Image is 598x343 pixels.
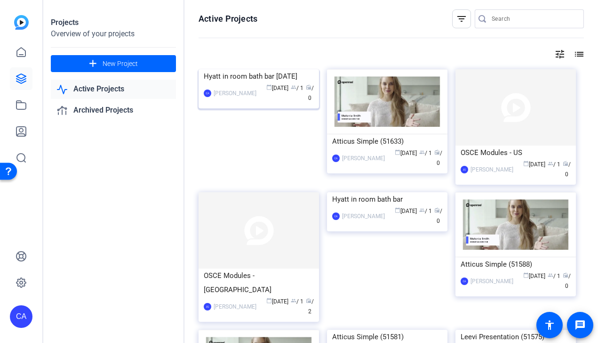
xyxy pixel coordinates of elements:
[434,208,442,224] span: / 0
[306,298,314,315] span: / 2
[395,207,400,213] span: calendar_today
[461,146,571,160] div: OSCE Modules - US
[332,155,340,162] div: CA
[266,298,288,305] span: [DATE]
[563,161,571,178] span: / 0
[332,134,442,148] div: Atticus Simple (51633)
[14,15,29,30] img: blue-gradient.svg
[51,55,176,72] button: New Project
[395,208,417,214] span: [DATE]
[548,272,553,278] span: group
[51,101,176,120] a: Archived Projects
[548,273,560,279] span: / 1
[306,85,314,101] span: / 0
[523,161,545,168] span: [DATE]
[456,13,467,24] mat-icon: filter_list
[523,272,529,278] span: calendar_today
[291,84,296,90] span: group
[51,80,176,99] a: Active Projects
[214,89,256,98] div: [PERSON_NAME]
[554,49,566,60] mat-icon: tune
[332,212,340,220] div: CA
[492,13,576,24] input: Search
[87,58,99,70] mat-icon: add
[342,154,385,163] div: [PERSON_NAME]
[291,298,296,303] span: group
[342,212,385,221] div: [PERSON_NAME]
[266,84,272,90] span: calendar_today
[199,13,257,24] h1: Active Projects
[470,277,513,286] div: [PERSON_NAME]
[470,165,513,174] div: [PERSON_NAME]
[332,192,442,206] div: Hyatt in room bath bar
[10,305,32,328] div: CA
[266,298,272,303] span: calendar_today
[395,150,417,156] span: [DATE]
[548,161,553,166] span: group
[103,59,138,69] span: New Project
[266,85,288,91] span: [DATE]
[574,319,586,331] mat-icon: message
[563,272,568,278] span: radio
[419,150,432,156] span: / 1
[306,84,311,90] span: radio
[434,207,440,213] span: radio
[214,302,256,311] div: [PERSON_NAME]
[419,149,425,155] span: group
[523,273,545,279] span: [DATE]
[419,207,425,213] span: group
[291,298,303,305] span: / 1
[434,149,440,155] span: radio
[419,208,432,214] span: / 1
[204,269,314,297] div: OSCE Modules - [GEOGRAPHIC_DATA]
[204,303,211,310] div: JG
[544,319,555,331] mat-icon: accessibility
[291,85,303,91] span: / 1
[204,90,211,97] div: CA
[548,161,560,168] span: / 1
[461,278,468,285] div: CA
[563,273,571,289] span: / 0
[306,298,311,303] span: radio
[51,28,176,40] div: Overview of your projects
[434,150,442,166] span: / 0
[461,257,571,271] div: Atticus Simple (51588)
[51,17,176,28] div: Projects
[523,161,529,166] span: calendar_today
[563,161,568,166] span: radio
[461,166,468,173] div: JG
[204,69,314,83] div: Hyatt in room bath bar [DATE]
[573,49,584,60] mat-icon: list
[395,149,400,155] span: calendar_today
